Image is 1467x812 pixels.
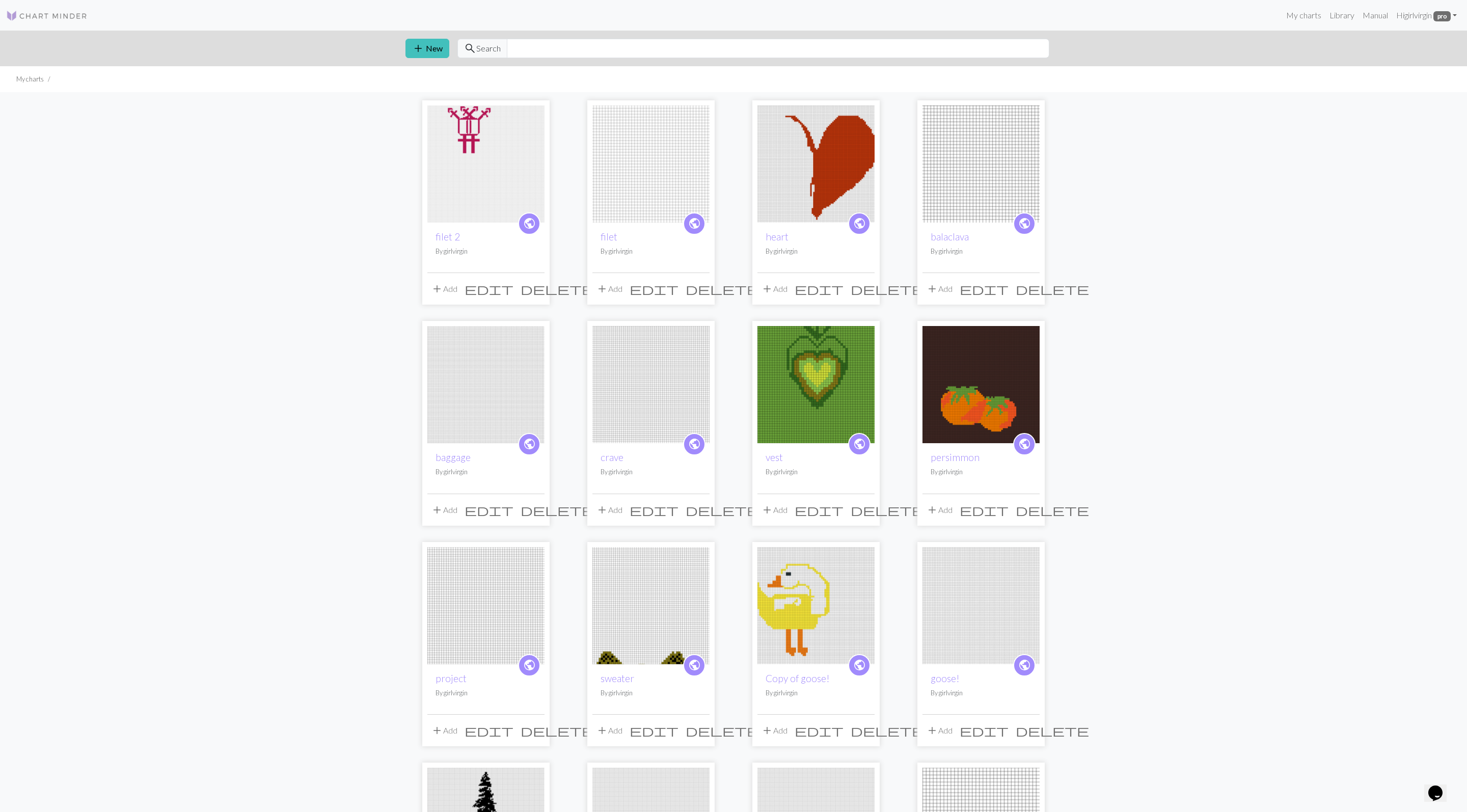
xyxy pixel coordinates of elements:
button: Edit [791,500,847,520]
button: Edit [626,500,682,520]
button: Add [427,500,461,520]
a: filet 2 [436,231,460,242]
p: By girlvirgin [601,247,701,256]
a: filet [592,158,710,168]
span: delete [1016,282,1089,296]
i: public [688,655,701,675]
button: Delete [517,721,597,740]
i: Edit [960,724,1009,737]
button: Edit [626,279,682,299]
i: Edit [795,504,844,516]
img: balaclava [922,105,1040,223]
p: By girlvirgin [931,247,1031,256]
a: public [518,654,540,676]
span: public [688,657,701,673]
span: delete [851,503,924,517]
span: pro [1433,11,1451,21]
button: Delete [847,721,928,740]
p: By girlvirgin [436,688,536,698]
button: Edit [956,500,1012,520]
a: public [848,212,871,235]
a: vest [766,451,783,463]
span: search [464,41,476,56]
button: Edit [461,721,517,740]
button: Edit [956,279,1012,299]
p: By girlvirgin [766,467,866,477]
img: filet 2 [427,105,545,223]
span: add [431,503,443,517]
span: add [431,723,443,738]
a: baggage [427,378,545,388]
a: public [848,654,871,676]
button: Add [592,721,626,740]
span: public [1018,215,1031,231]
i: Edit [795,283,844,295]
button: Edit [956,721,1012,740]
span: add [761,723,773,738]
span: delete [686,282,759,296]
a: public [518,433,540,455]
span: add [926,723,938,738]
img: persimmon [922,326,1040,443]
button: Delete [1012,500,1093,520]
a: public [1013,433,1036,455]
span: edit [465,282,513,296]
i: public [688,213,701,234]
p: By girlvirgin [601,467,701,477]
span: public [853,436,866,452]
span: delete [686,723,759,738]
img: goose! [757,547,875,664]
p: By girlvirgin [766,247,866,256]
span: add [431,282,443,296]
img: vest [757,326,875,443]
a: goose! [757,600,875,609]
a: persimmon [922,378,1040,388]
button: Edit [626,721,682,740]
a: public [1013,212,1036,235]
i: Edit [465,283,513,295]
img: goose! [922,547,1040,664]
img: project [427,547,545,664]
i: public [853,655,866,675]
i: Edit [795,724,844,737]
a: persimmon [931,451,980,463]
button: Add [592,279,626,299]
button: Add [427,279,461,299]
a: crave [601,451,623,463]
span: add [596,723,608,738]
p: By girlvirgin [436,467,536,477]
i: Edit [465,504,513,516]
span: edit [630,282,678,296]
span: Search [476,42,501,55]
button: Edit [791,721,847,740]
span: add [412,41,424,56]
a: public [848,433,871,455]
a: goose! [931,672,960,684]
span: delete [851,282,924,296]
a: project [427,600,545,609]
button: Delete [1012,279,1093,299]
span: public [853,657,866,673]
a: Higirlvirgin pro [1392,5,1461,25]
a: heart [757,158,875,168]
i: Edit [465,724,513,737]
a: Library [1325,5,1359,25]
button: Add [757,721,791,740]
img: heart [757,105,875,223]
button: Delete [847,279,928,299]
span: add [596,282,608,296]
button: Delete [682,500,763,520]
a: heart [766,231,789,242]
button: Delete [1012,721,1093,740]
button: Add [757,500,791,520]
li: My charts [16,74,44,84]
span: public [688,436,701,452]
i: Edit [630,504,678,516]
button: Delete [517,500,597,520]
a: balaclava [922,158,1040,168]
a: Manual [1359,5,1392,25]
p: By girlvirgin [601,688,701,698]
i: Edit [630,283,678,295]
i: public [523,434,536,454]
a: public [1013,654,1036,676]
